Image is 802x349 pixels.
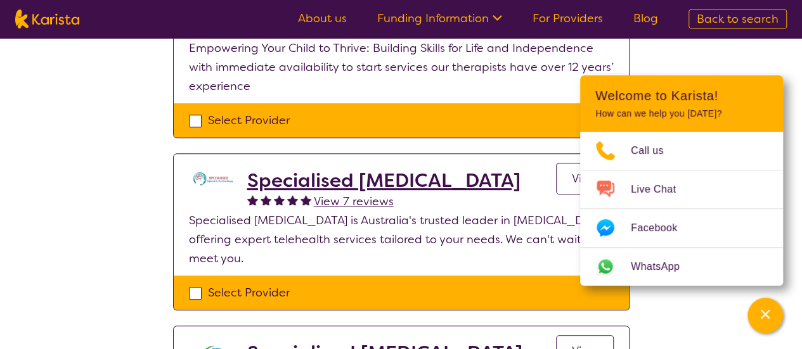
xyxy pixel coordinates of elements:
p: Empowering Your Child to Thrive: Building Skills for Life and Independence with immediate availab... [189,39,614,96]
p: How can we help you [DATE]? [595,108,768,119]
span: WhatsApp [631,257,695,276]
h2: Welcome to Karista! [595,88,768,103]
span: Live Chat [631,180,691,199]
span: Call us [631,141,679,160]
a: View 7 reviews [314,192,394,211]
img: fullstar [287,194,298,205]
a: For Providers [533,11,603,26]
a: Back to search [689,9,787,29]
a: Blog [633,11,658,26]
img: Karista logo [15,10,79,29]
a: Web link opens in a new tab. [580,248,783,286]
img: fullstar [274,194,285,205]
a: View [556,163,614,194]
img: fullstar [261,194,271,205]
span: Facebook [631,219,692,238]
div: Channel Menu [580,75,783,286]
a: About us [298,11,347,26]
p: Specialised [MEDICAL_DATA] is Australia's trusted leader in [MEDICAL_DATA], offering expert teleh... [189,211,614,268]
a: Specialised [MEDICAL_DATA] [247,169,521,192]
span: View 7 reviews [314,194,394,209]
span: Back to search [697,11,779,27]
img: fullstar [301,194,311,205]
img: fullstar [247,194,258,205]
span: View [572,171,598,186]
a: Funding Information [377,11,502,26]
button: Channel Menu [747,298,783,333]
img: tc7lufxpovpqcirzzyzq.png [189,169,240,188]
ul: Choose channel [580,132,783,286]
